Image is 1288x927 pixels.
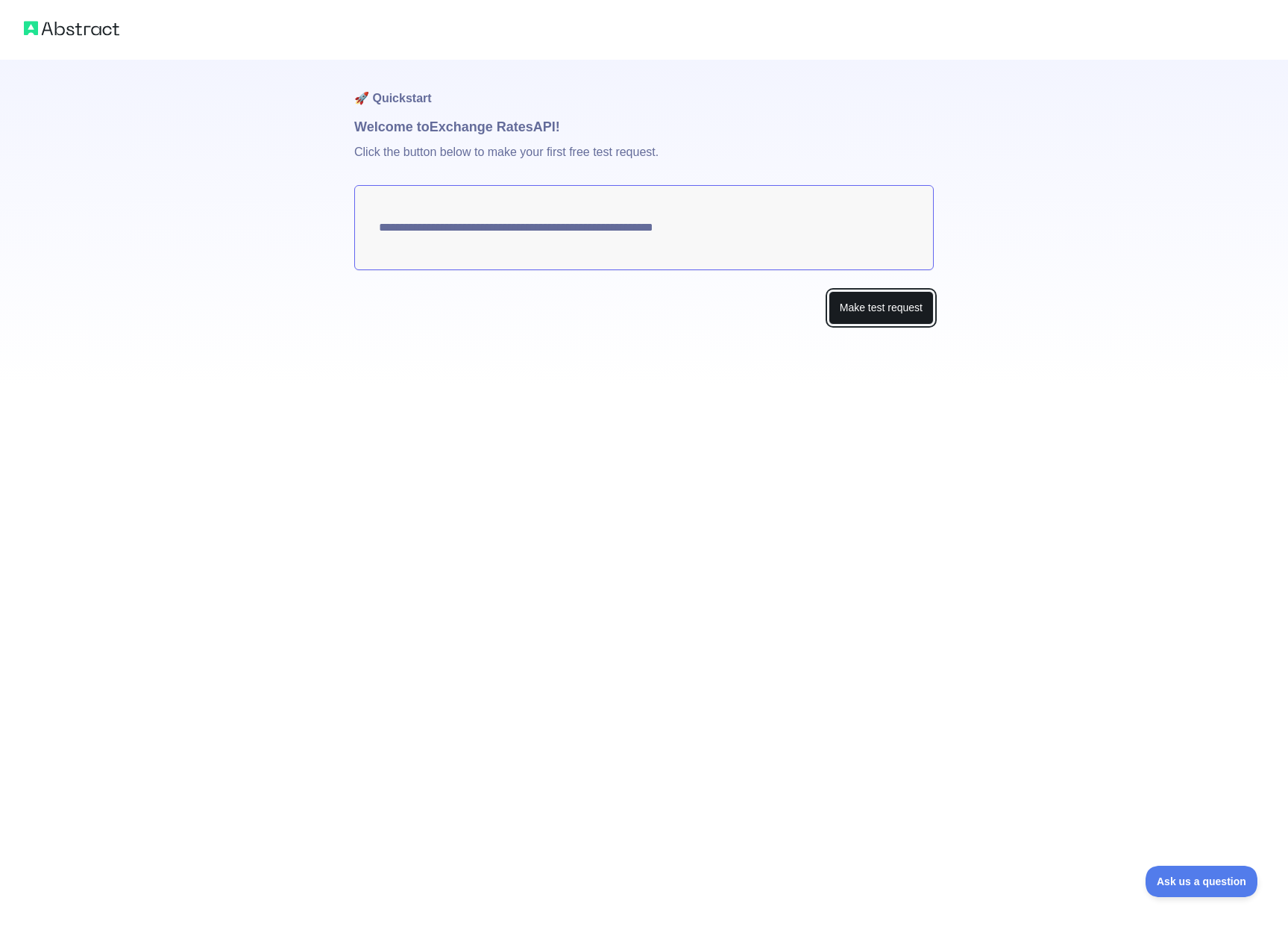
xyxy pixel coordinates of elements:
[1146,866,1258,897] iframe: Toggle Customer Support
[354,116,934,137] h1: Welcome to Exchange Rates API!
[354,60,934,116] h1: 🚀 Quickstart
[24,18,119,39] img: Abstract logo
[829,291,934,325] button: Make test request
[354,137,934,185] p: Click the button below to make your first free test request.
